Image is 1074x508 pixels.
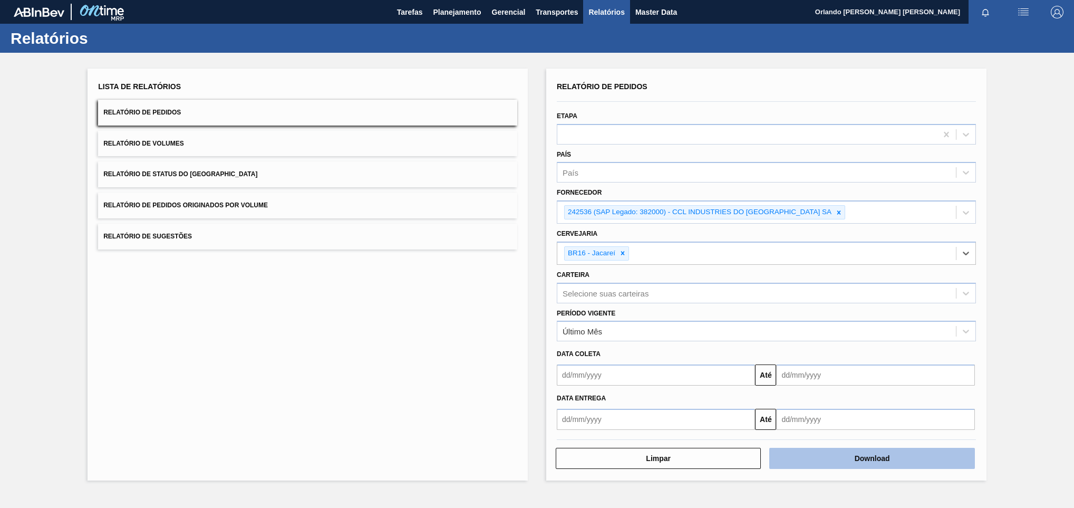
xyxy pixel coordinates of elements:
[536,6,578,18] span: Transportes
[103,233,192,240] span: Relatório de Sugestões
[776,409,974,430] input: dd/mm/yyyy
[769,448,974,469] button: Download
[755,365,776,386] button: Até
[588,6,624,18] span: Relatórios
[557,230,597,237] label: Cervejaria
[1051,6,1063,18] img: Logout
[557,365,755,386] input: dd/mm/yyyy
[103,170,257,178] span: Relatório de Status do [GEOGRAPHIC_DATA]
[103,202,268,209] span: Relatório de Pedidos Originados por Volume
[433,6,481,18] span: Planejamento
[14,7,64,17] img: TNhmsLtSVTkK8tSr43FrP2fwEKptu5GPRR3wAAAABJRU5ErkJggg==
[492,6,526,18] span: Gerencial
[98,224,517,250] button: Relatório de Sugestões
[776,365,974,386] input: dd/mm/yyyy
[557,82,647,91] span: Relatório de Pedidos
[563,168,578,177] div: País
[557,409,755,430] input: dd/mm/yyyy
[557,151,571,158] label: País
[103,140,183,147] span: Relatório de Volumes
[563,327,602,336] div: Último Mês
[563,289,649,298] div: Selecione suas carteiras
[98,161,517,187] button: Relatório de Status do [GEOGRAPHIC_DATA]
[98,82,181,91] span: Lista de Relatórios
[565,247,617,260] div: BR16 - Jacareí
[103,109,181,116] span: Relatório de Pedidos
[557,112,577,120] label: Etapa
[565,206,833,219] div: 242536 (SAP Legado: 382000) - CCL INDUSTRIES DO [GEOGRAPHIC_DATA] SA
[1017,6,1030,18] img: userActions
[98,193,517,218] button: Relatório de Pedidos Originados por Volume
[557,271,589,279] label: Carteira
[11,32,198,44] h1: Relatórios
[755,409,776,430] button: Até
[397,6,423,18] span: Tarefas
[557,189,602,196] label: Fornecedor
[635,6,677,18] span: Master Data
[969,5,1002,20] button: Notificações
[98,131,517,157] button: Relatório de Volumes
[557,310,615,317] label: Período Vigente
[98,100,517,126] button: Relatório de Pedidos
[557,395,606,402] span: Data entrega
[556,448,761,469] button: Limpar
[557,350,601,358] span: Data coleta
